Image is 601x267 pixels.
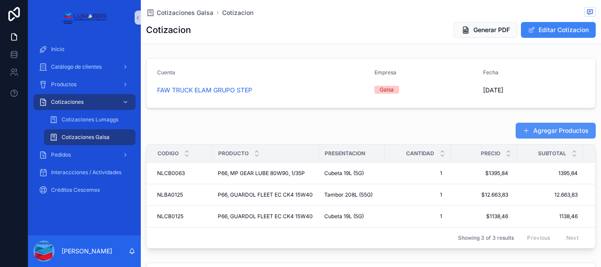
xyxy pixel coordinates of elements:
[324,213,380,220] a: Cubeta 19L (5G)
[157,191,207,198] a: NLBA0125
[324,170,364,177] span: Cubeta 19L (5G)
[218,191,314,198] a: P66, GUARDOL FLEET EC CK4 15W40
[374,69,396,76] span: Empresa
[157,8,213,17] span: Cotizaciones Galsa
[390,209,446,223] a: 1
[390,166,446,180] a: 1
[324,213,364,220] span: Cubeta 19L (5G)
[51,99,84,105] font: Cotizaciones
[51,169,121,176] span: Interaccciones / Actividades
[157,191,183,198] span: NLBA0125
[390,188,446,202] a: 1
[522,191,578,198] a: 12.663,83
[456,209,512,223] a: $1138,46
[33,77,136,92] a: Productos
[460,213,508,220] span: $1138,46
[521,22,596,38] button: Editar Cotizacion
[218,170,314,177] a: P66, MP GEAR LUBE 80W90, 1/35P
[394,191,442,198] span: 1
[33,165,136,180] a: Interaccciones / Actividades
[218,150,249,157] span: Producto
[62,11,106,25] img: Logotipo de la aplicación
[516,123,596,139] button: Agregar Productos
[218,213,314,220] a: P66, GUARDOL FLEET EC CK4 15W40
[456,188,512,202] a: $12.663,83
[62,247,112,256] p: [PERSON_NAME]
[458,234,514,241] span: Showing 3 of 3 results
[406,150,434,157] span: Cantidad
[394,213,442,220] span: 1
[146,24,191,36] h1: Cotizacion
[222,8,253,17] a: Cotizacion
[146,8,213,17] a: Cotizaciones Galsa
[33,41,136,57] a: Inicio
[481,150,500,157] span: Precio
[62,116,118,123] span: Cotizaciones Lumaggs
[33,59,136,75] a: Catálogo de clientes
[51,187,100,193] font: Créditos Cescemex
[483,86,585,95] span: [DATE]
[522,213,578,220] a: 1138,46
[218,213,313,220] span: P66, GUARDOL FLEET EC CK4 15W40
[157,213,207,220] a: NLCB0125
[324,191,380,198] a: Tambor 208L (55G)
[157,170,207,177] a: NLCB0063
[51,46,64,53] span: Inicio
[33,147,136,163] a: Pedidos
[51,63,102,70] font: Catálogo de clientes
[324,191,373,198] span: Tambor 208L (55G)
[44,112,136,128] a: Cotizaciones Lumaggs
[157,170,185,177] span: NLCB0063
[33,94,136,110] a: Cotizaciones
[33,182,136,198] a: Créditos Cescemex
[218,170,305,177] span: P66, MP GEAR LUBE 80W90, 1/35P
[456,166,512,180] a: $1395,84
[51,151,71,158] font: Pedidos
[62,134,110,141] span: Cotizaciones Galsa
[460,170,508,177] span: $1395,84
[460,191,508,198] span: $12.663,83
[157,69,175,76] span: Cuenta
[483,69,498,76] span: Fecha
[538,150,566,157] span: Subtotal
[218,191,313,198] span: P66, GUARDOL FLEET EC CK4 15W40
[44,129,136,145] a: Cotizaciones Galsa
[157,213,183,220] span: NLCB0125
[157,86,252,95] a: FAW TRUCK ELAM GRUPO STEP
[394,170,442,177] span: 1
[325,150,365,157] span: Presentacion
[28,35,141,209] div: contenido desplazable
[473,26,510,34] span: Generar PDF
[522,170,578,177] a: 1395,84
[324,170,380,177] a: Cubeta 19L (5G)
[158,150,179,157] span: Codigo
[380,86,394,94] div: Galsa
[454,22,517,38] button: Generar PDF
[51,81,77,88] font: Productos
